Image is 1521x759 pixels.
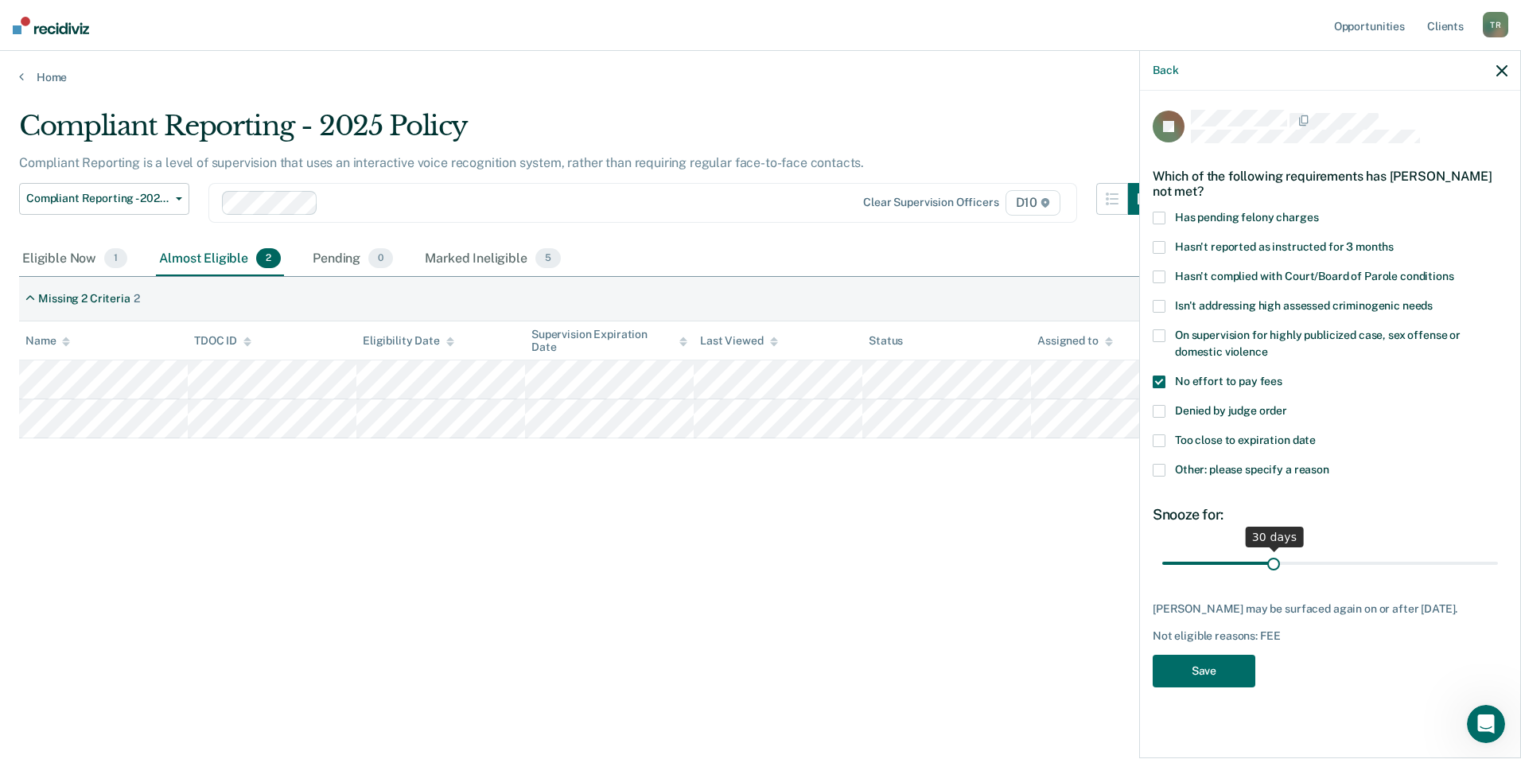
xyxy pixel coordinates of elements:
[256,248,281,269] span: 2
[1175,375,1282,387] span: No effort to pay fees
[1483,12,1508,37] div: T R
[1037,334,1112,348] div: Assigned to
[26,192,169,205] span: Compliant Reporting - 2025 Policy
[104,248,127,269] span: 1
[363,334,454,348] div: Eligibility Date
[309,242,396,277] div: Pending
[1006,190,1060,216] span: D10
[1175,463,1329,476] span: Other: please specify a reason
[13,17,89,34] img: Recidiviz
[1175,299,1433,312] span: Isn't addressing high assessed criminogenic needs
[531,328,687,355] div: Supervision Expiration Date
[1153,629,1507,643] div: Not eligible reasons: FEE
[863,196,998,209] div: Clear supervision officers
[869,334,903,348] div: Status
[1467,705,1505,743] iframe: Intercom live chat
[19,110,1160,155] div: Compliant Reporting - 2025 Policy
[38,292,130,306] div: Missing 2 Criteria
[1153,64,1178,77] button: Back
[134,292,140,306] div: 2
[422,242,564,277] div: Marked Ineligible
[1153,602,1507,616] div: [PERSON_NAME] may be surfaced again on or after [DATE].
[194,334,251,348] div: TDOC ID
[1153,506,1507,524] div: Snooze for:
[25,334,70,348] div: Name
[1175,434,1316,446] span: Too close to expiration date
[368,248,393,269] span: 0
[1175,240,1394,253] span: Hasn't reported as instructed for 3 months
[1175,211,1318,224] span: Has pending felony charges
[19,242,130,277] div: Eligible Now
[19,70,1502,84] a: Home
[19,155,864,170] p: Compliant Reporting is a level of supervision that uses an interactive voice recognition system, ...
[535,248,561,269] span: 5
[1175,270,1454,282] span: Hasn't complied with Court/Board of Parole conditions
[700,334,777,348] div: Last Viewed
[156,242,284,277] div: Almost Eligible
[1246,527,1304,547] div: 30 days
[1153,156,1507,212] div: Which of the following requirements has [PERSON_NAME] not met?
[1175,404,1287,417] span: Denied by judge order
[1153,655,1255,687] button: Save
[1175,329,1461,358] span: On supervision for highly publicized case, sex offense or domestic violence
